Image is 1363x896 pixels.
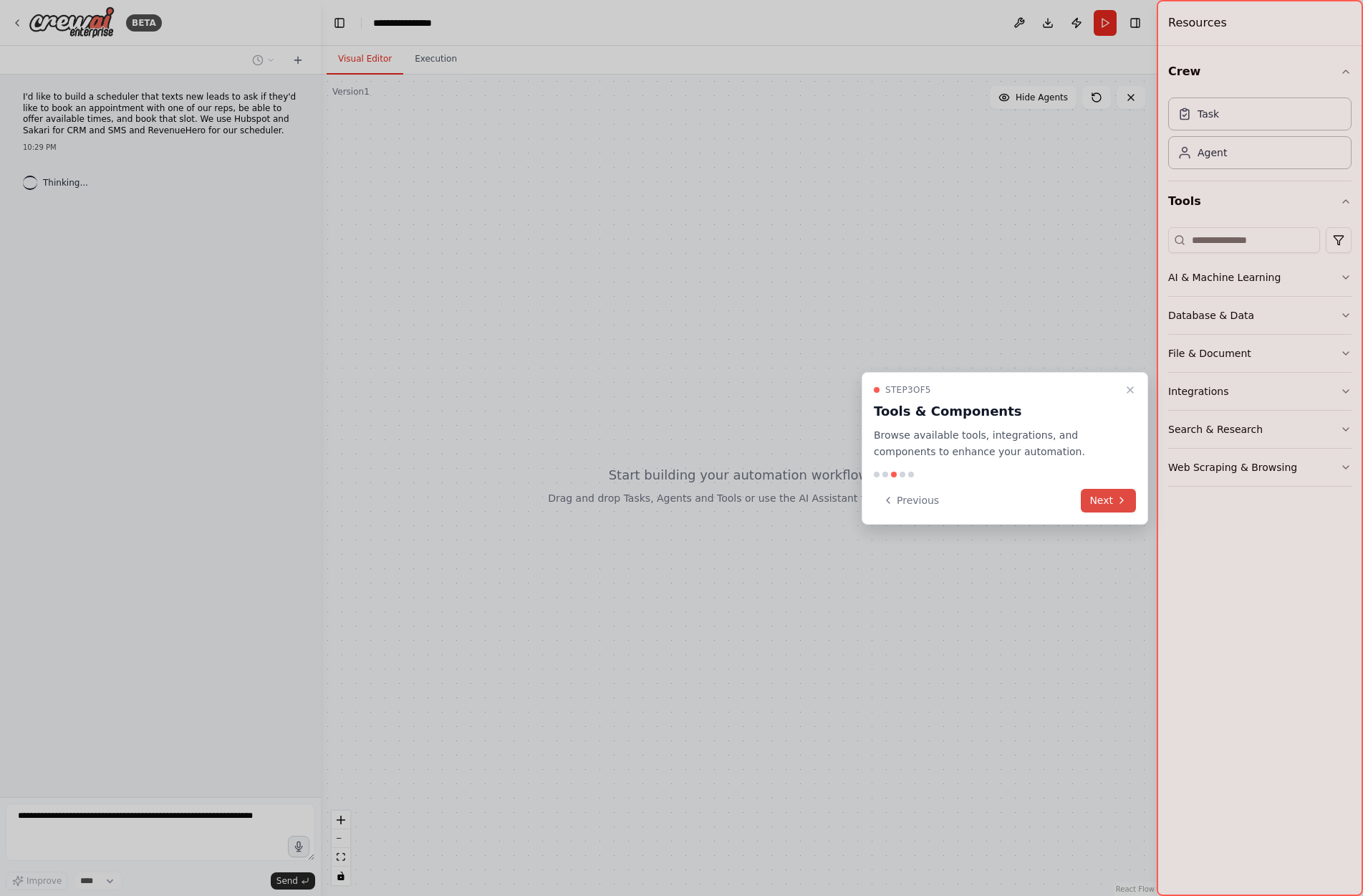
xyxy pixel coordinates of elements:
[329,13,350,33] button: Hide left sidebar
[1081,489,1136,513] button: Next
[874,427,1119,460] p: Browse available tools, integrations, and components to enhance your automation.
[1122,381,1139,399] button: Close walkthrough
[874,401,1119,421] h3: Tools & Components
[874,489,948,513] button: Previous
[885,384,931,396] span: Step 3 of 5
